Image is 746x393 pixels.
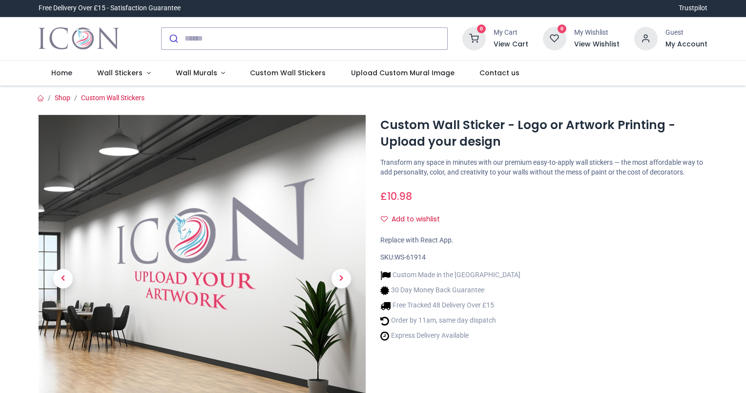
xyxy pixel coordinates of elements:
a: View Cart [494,40,528,49]
a: Next [317,164,366,393]
a: Custom Wall Stickers [81,94,145,102]
a: Shop [55,94,70,102]
img: Icon Wall Stickers [39,25,119,52]
li: Free Tracked 48 Delivery Over £15 [380,301,520,311]
span: 10.98 [387,189,412,203]
button: Submit [162,28,185,49]
a: My Account [665,40,707,49]
a: 0 [543,34,566,42]
li: Express Delivery Available [380,331,520,341]
span: Previous [53,269,73,288]
a: View Wishlist [574,40,620,49]
p: Transform any space in minutes with our premium easy-to-apply wall stickers — the most affordable... [380,158,707,177]
i: Add to wishlist [381,216,388,222]
span: Custom Wall Stickers [250,68,326,78]
li: Order by 11am, same day dispatch [380,316,520,326]
h1: Custom Wall Sticker - Logo or Artwork Printing - Upload your design [380,117,707,151]
a: Trustpilot [679,3,707,13]
a: Previous [39,164,87,393]
div: My Wishlist [574,28,620,38]
span: Contact us [479,68,519,78]
span: Wall Stickers [97,68,143,78]
span: Next [332,269,351,288]
span: £ [380,189,412,203]
li: 30 Day Money Back Guarantee [380,285,520,296]
span: Upload Custom Mural Image [351,68,455,78]
div: Guest [665,28,707,38]
a: 0 [462,34,486,42]
li: Custom Made in the [GEOGRAPHIC_DATA] [380,270,520,281]
div: SKU: [380,253,707,262]
a: Wall Murals [163,61,238,86]
a: Wall Stickers [84,61,163,86]
button: Add to wishlistAdd to wishlist [380,211,448,228]
div: My Cart [494,28,528,38]
span: Wall Murals [176,68,217,78]
span: Home [51,68,72,78]
div: Free Delivery Over £15 - Satisfaction Guarantee [39,3,181,13]
div: Replace with React App. [380,236,707,245]
span: WS-61914 [394,253,426,261]
sup: 0 [558,24,567,34]
sup: 0 [477,24,486,34]
a: Logo of Icon Wall Stickers [39,25,119,52]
